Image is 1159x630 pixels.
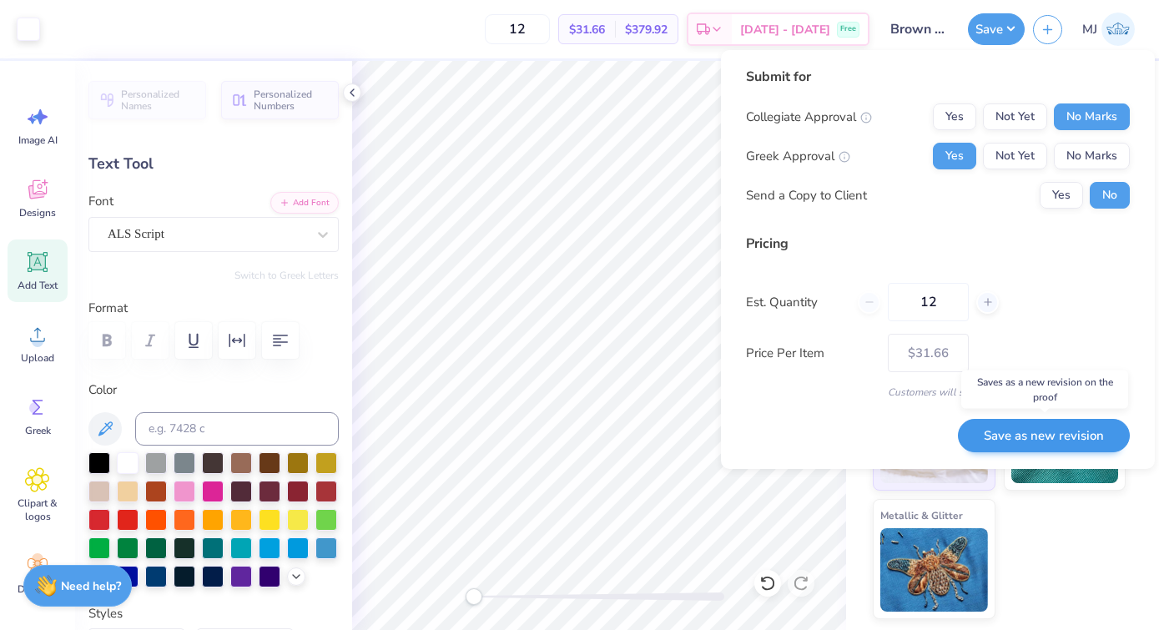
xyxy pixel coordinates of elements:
span: Upload [21,351,54,365]
div: Pricing [746,234,1130,254]
label: Est. Quantity [746,293,845,312]
div: Customers will see this price on HQ. [746,385,1130,400]
div: Submit for [746,67,1130,87]
span: [DATE] - [DATE] [740,21,830,38]
span: Designs [19,206,56,219]
button: Yes [933,103,976,130]
div: Saves as a new revision on the proof [961,370,1128,409]
button: Yes [933,143,976,169]
label: Color [88,381,339,400]
button: Save as new revision [958,419,1130,453]
span: $379.92 [625,21,668,38]
button: No Marks [1054,143,1130,169]
button: No [1090,182,1130,209]
span: $31.66 [569,21,605,38]
img: Metallic & Glitter [880,528,988,612]
span: Metallic & Glitter [880,507,963,524]
a: MJ [1075,13,1142,46]
img: Maya Johnson [1101,13,1135,46]
button: Add Font [270,192,339,214]
span: Free [840,23,856,35]
strong: Need help? [61,578,121,594]
input: Untitled Design [878,13,960,46]
span: Personalized Numbers [254,88,329,112]
div: Greek Approval [746,147,850,166]
span: Add Text [18,279,58,292]
label: Price Per Item [746,344,875,363]
div: Text Tool [88,153,339,175]
div: Send a Copy to Client [746,186,867,205]
span: Image AI [18,134,58,147]
span: Decorate [18,582,58,596]
input: – – [485,14,550,44]
button: Switch to Greek Letters [234,269,339,282]
span: MJ [1082,20,1097,39]
label: Format [88,299,339,318]
button: Not Yet [983,103,1047,130]
button: No Marks [1054,103,1130,130]
button: Personalized Numbers [221,81,339,119]
label: Font [88,192,113,211]
button: Yes [1040,182,1083,209]
button: Not Yet [983,143,1047,169]
div: Accessibility label [466,588,482,605]
button: Save [968,13,1025,45]
label: Styles [88,604,123,623]
input: – – [888,283,969,321]
button: Personalized Names [88,81,206,119]
span: Greek [25,424,51,437]
span: Personalized Names [121,88,196,112]
input: e.g. 7428 c [135,412,339,446]
div: Collegiate Approval [746,108,872,127]
span: Clipart & logos [10,496,65,523]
